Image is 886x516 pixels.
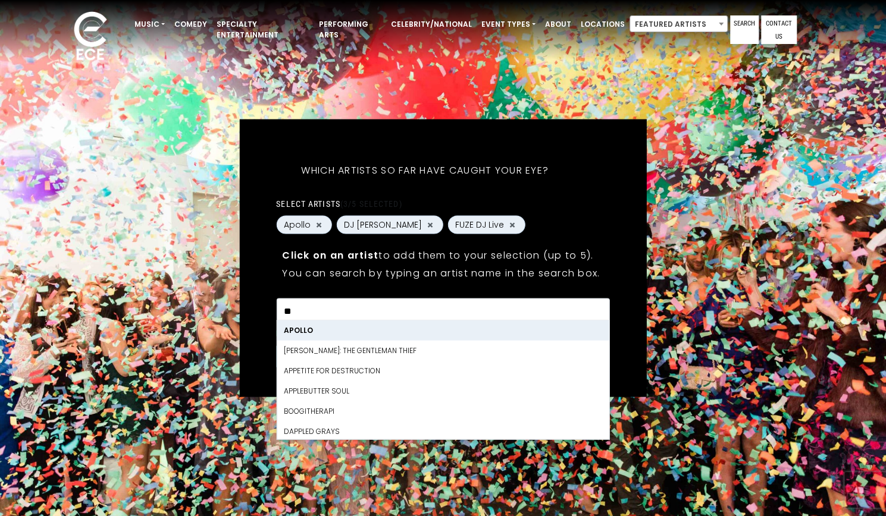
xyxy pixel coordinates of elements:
span: Apollo [284,219,311,231]
button: Remove Apollo [314,219,324,230]
a: Specialty Entertainment [212,14,314,45]
a: Contact Us [761,15,797,44]
span: DJ [PERSON_NAME] [344,219,422,231]
li: Dappled Grays [277,421,609,442]
li: Applebutter Soul [277,381,609,401]
img: ece_new_logo_whitev2-1.png [61,8,120,66]
h5: Which artists so far have caught your eye? [276,149,574,192]
li: BoogiTherapi [277,401,609,421]
a: Event Types [477,14,540,34]
a: Performing Arts [314,14,386,45]
a: Comedy [170,14,212,34]
a: Music [130,14,170,34]
span: (3/5 selected) [340,199,402,209]
button: Remove FUZE DJ Live [508,219,517,230]
span: Featured Artists [630,16,727,33]
a: Celebrity/National [386,14,477,34]
span: Featured Artists [630,15,728,32]
button: Remove DJ Allure [425,219,435,230]
a: Locations [576,14,630,34]
li: Apollo [277,320,609,341]
p: You can search by typing an artist name in the search box. [282,266,604,281]
li: Appetite For Destruction [277,361,609,381]
a: About [540,14,576,34]
label: Select artists [276,199,402,209]
li: [PERSON_NAME]: The Gentleman Thief [277,341,609,361]
p: to add them to your selection (up to 5). [282,248,604,263]
strong: Click on an artist [282,248,378,262]
a: Search [730,15,759,44]
span: FUZE DJ Live [455,219,504,231]
textarea: Search [284,306,602,317]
